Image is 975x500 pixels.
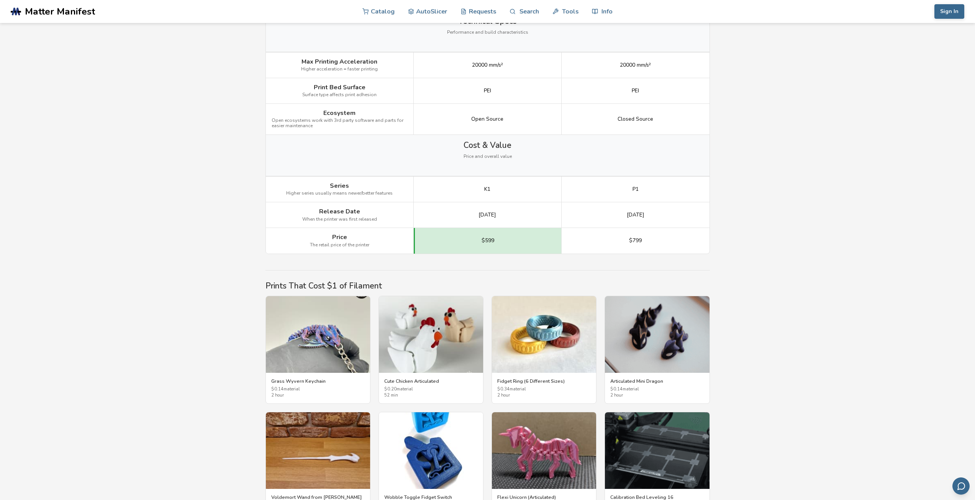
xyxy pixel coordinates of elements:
span: PEI [632,88,639,94]
span: Max Printing Acceleration [302,58,377,65]
span: $ 0.34 material [497,387,591,392]
span: PEI [484,88,491,94]
img: Fidget Ring (6 Different Sizes) [492,296,596,373]
img: Wobble Toggle Fidget Switch [379,412,483,489]
span: Surface type affects print adhesion [302,92,377,98]
a: Articulated Mini DragonArticulated Mini Dragon$0.14material2 hour [605,296,710,404]
img: Calibration Bed Leveling 16 [605,412,709,489]
span: Ecosystem [323,110,356,116]
span: Higher series usually means newer/better features [286,191,393,196]
h3: Grass Wyvern Keychain [271,378,365,384]
img: Cute Chicken Articulated [379,296,483,373]
h3: Articulated Mini Dragon [610,378,704,384]
h3: Fidget Ring (6 Different Sizes) [497,378,591,384]
span: 20000 mm/s² [472,62,503,68]
span: 20000 mm/s² [620,62,651,68]
span: 2 hour [497,393,591,398]
span: Open ecosystems work with 3rd party software and parts for easier maintenance [272,118,408,129]
span: $ 0.20 material [384,387,478,392]
a: Grass Wyvern KeychainGrass Wyvern Keychain$0.14material2 hour [265,296,370,404]
span: Performance and build characteristics [447,30,528,35]
span: $ 0.14 material [610,387,704,392]
span: [DATE] [478,212,496,218]
img: Articulated Mini Dragon [605,296,709,373]
span: Cost & Value [464,141,511,150]
span: K1 [484,186,490,192]
a: Cute Chicken ArticulatedCute Chicken Articulated$0.20material52 min [379,296,483,404]
button: Sign In [934,4,964,19]
span: $ 0.14 material [271,387,365,392]
span: Matter Manifest [25,6,95,17]
h2: Prints That Cost $1 of Filament [265,281,710,290]
span: Technical Specs [459,16,517,26]
span: Higher acceleration = faster printing [301,67,378,72]
span: 52 min [384,393,478,398]
span: Closed Source [618,116,653,122]
span: Print Bed Surface [314,84,365,91]
img: Flexi Unicorn (Articulated) [492,412,596,489]
span: [DATE] [627,212,644,218]
img: Grass Wyvern Keychain [266,296,370,373]
span: Price [332,234,347,241]
a: Fidget Ring (6 Different Sizes)Fidget Ring (6 Different Sizes)$0.34material2 hour [492,296,596,404]
span: Price and overall value [464,154,512,159]
span: Release Date [319,208,360,215]
span: P1 [633,186,639,192]
h3: Cute Chicken Articulated [384,378,478,384]
span: $799 [629,238,642,244]
span: 2 hour [610,393,704,398]
span: Series [330,182,349,189]
span: The retail price of the printer [310,243,369,248]
span: When the printer was first released [302,217,377,222]
span: $599 [482,238,494,244]
span: 2 hour [271,393,365,398]
span: Open Source [471,116,503,122]
button: Send feedback via email [952,477,970,495]
img: Voldemort Wand from Harry Potter [266,412,370,489]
